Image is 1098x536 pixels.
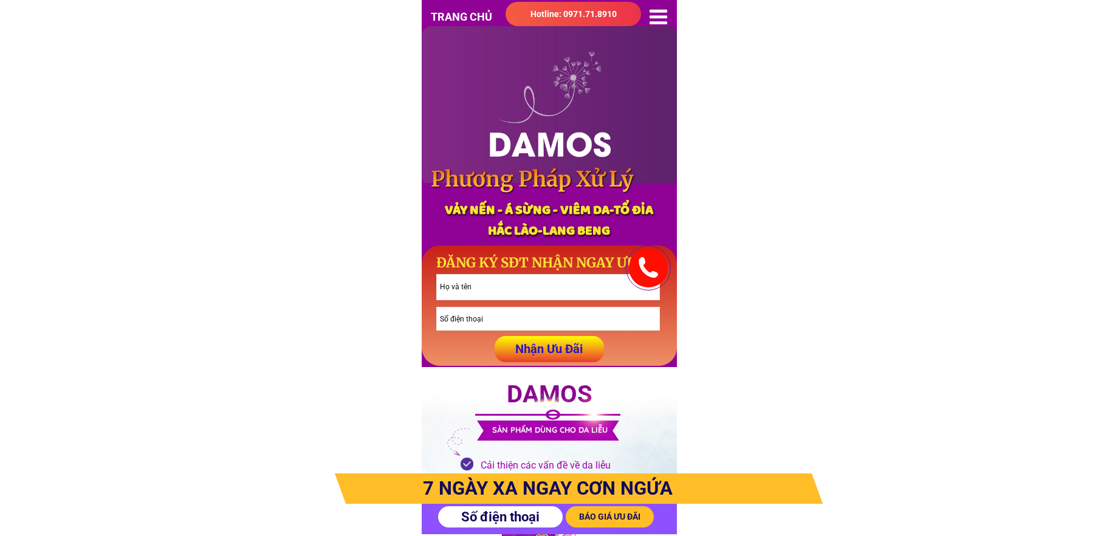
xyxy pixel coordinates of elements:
[530,9,617,19] span: Hotline: 0971.71.8910
[444,506,557,527] input: Số điện thoại
[424,255,677,270] h3: ĐĂNG KÝ SĐT NHẬN NGAY ƯU ĐÃI
[566,506,654,527] p: BÁO GIÁ ƯU ĐÃI
[495,336,605,362] p: Nhận Ưu Đãi
[437,308,659,330] input: Số điện thoại
[431,162,686,196] h3: Phương Pháp Xử Lý
[481,458,620,473] h3: Cải thiện các vấn đề về da liễu
[437,275,659,300] input: Họ và tên
[506,2,642,26] a: Hotline: 0971.71.8910
[492,425,608,435] span: SẢN PHẨM DÙNG CHO DA LIỄU
[431,9,504,26] h3: TRANG CHỦ
[493,382,606,407] h3: DAMOS
[422,202,677,243] h3: VẢY NẾN - Á SỪNG - VIÊM DA-TỔ ĐỈA HẮC LÀO-LANG BENG
[422,473,674,504] h3: 7 Ngày XA NGAY CƠN Ngứa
